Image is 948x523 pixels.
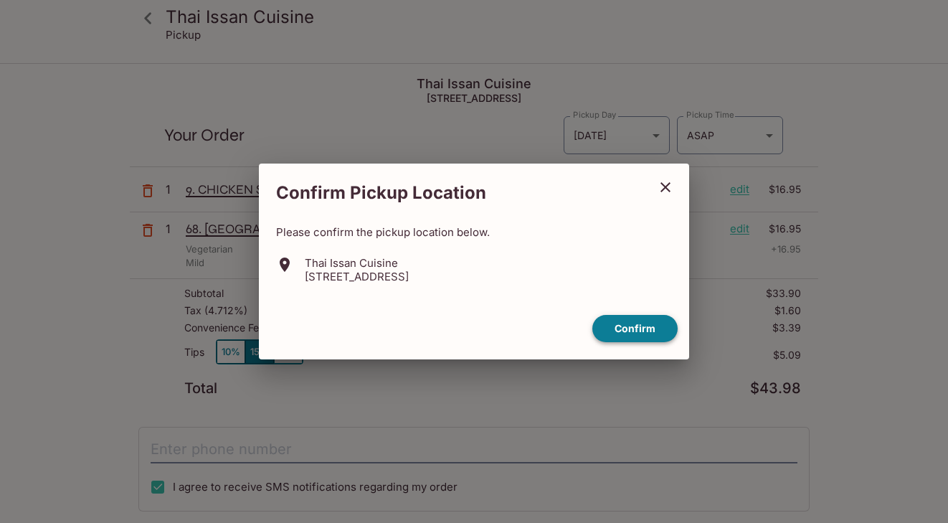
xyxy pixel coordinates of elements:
[305,270,409,283] p: [STREET_ADDRESS]
[648,169,683,205] button: close
[592,315,678,343] button: confirm
[305,256,409,270] p: Thai Issan Cuisine
[259,175,648,211] h2: Confirm Pickup Location
[276,225,672,239] p: Please confirm the pickup location below.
